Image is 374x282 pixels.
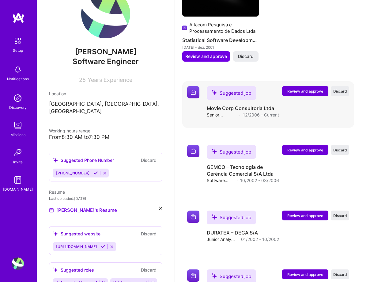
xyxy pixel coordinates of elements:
button: Discard [139,230,158,237]
button: Discard [233,51,259,62]
div: Last uploaded: [DATE] [49,195,162,202]
span: 12/2006 - Current [243,112,279,118]
img: logo [12,12,25,23]
button: Discard [331,269,349,279]
button: Review and approve [282,211,328,220]
span: Review and approve [287,89,323,94]
i: icon Close [159,207,162,210]
span: Discard [333,213,347,218]
span: Resume [49,189,65,195]
img: Company logo [182,24,187,32]
img: Company logo [187,86,199,98]
img: Invite [12,147,24,159]
span: Years Experience [88,77,132,83]
i: icon SuggestedTeams [212,214,217,220]
span: Software Developer Analyst [207,177,234,184]
a: [PERSON_NAME]'s Resume [49,207,117,214]
span: Review and approve [287,272,323,277]
i: icon SuggestedTeams [53,267,58,272]
span: [PHONE_NUMBER] [56,171,90,175]
h4: Movie Corp Consultoria Ltda [207,105,279,112]
i: icon SuggestedTeams [53,231,58,236]
img: guide book [12,174,24,186]
span: · [239,112,240,118]
div: From 8:30 AM to 7:30 PM [49,134,162,140]
span: 10/2002 - 03/2006 [240,177,279,184]
div: Suggested job [207,86,256,100]
div: Missions [10,131,25,138]
i: Reject [102,171,107,175]
button: Discard [331,86,349,96]
h4: Statistical Software Development [182,36,259,44]
span: · [237,236,239,242]
div: [DATE] - dez. 2001 [182,44,259,51]
span: Review and approve [287,147,323,153]
img: teamwork [12,119,24,131]
span: Senior Software Engineer [207,112,237,118]
img: User Avatar [12,257,24,270]
button: Review and approve [282,269,328,279]
span: Review and approve [287,213,323,218]
div: Alfacom Pesquisa e Processamento de Dados Ltda [189,21,259,34]
img: discovery [12,92,24,104]
span: Discard [238,53,254,59]
img: Resume [49,208,54,213]
h4: GEMCO – Tecnologia de Gerência Comercial S/A Ltda [207,164,279,177]
i: Reject [110,244,114,249]
span: Discard [333,147,347,153]
div: Suggested job [207,145,256,159]
div: Suggested Phone Number [53,157,114,163]
div: Notifications [7,76,29,82]
button: Discard [331,145,349,155]
div: Location [49,90,162,97]
span: Software Engineer [73,57,139,66]
h4: DURATEX – DECA S/A [207,229,279,236]
div: Discovery [9,104,27,111]
i: icon SuggestedTeams [53,158,58,163]
img: bell [12,63,24,76]
div: Suggested website [53,231,100,237]
span: Discard [333,272,347,277]
i: icon SuggestedTeams [212,149,217,154]
span: Working hours range [49,128,90,133]
span: Junior Analyst – Marketing Systems [207,236,235,242]
p: [GEOGRAPHIC_DATA], [GEOGRAPHIC_DATA], [GEOGRAPHIC_DATA] [49,101,162,115]
div: Suggested roles [53,267,94,273]
i: icon SuggestedTeams [212,273,217,279]
div: Suggested job [207,211,256,224]
span: [URL][DOMAIN_NAME] [56,244,97,249]
span: 01/2002 - 10/2002 [241,236,279,242]
a: User Avatar [10,257,25,270]
img: setup [11,34,24,47]
span: Discard [333,89,347,94]
div: Setup [13,47,23,54]
span: · [236,177,238,184]
i: icon SuggestedTeams [212,90,217,95]
button: Review and approve [182,51,230,62]
button: Discard [139,266,158,273]
span: [PERSON_NAME] [49,47,162,56]
img: Company logo [187,211,199,223]
div: Invite [13,159,23,165]
i: Accept [101,244,105,249]
img: Company logo [187,269,199,282]
span: Review and approve [185,53,227,59]
i: Accept [93,171,98,175]
button: Review and approve [282,145,328,155]
button: Discard [331,211,349,220]
div: [DOMAIN_NAME] [3,186,33,192]
img: Company logo [187,145,199,157]
button: Discard [139,157,158,164]
button: Review and approve [282,86,328,96]
span: 25 [79,77,86,83]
